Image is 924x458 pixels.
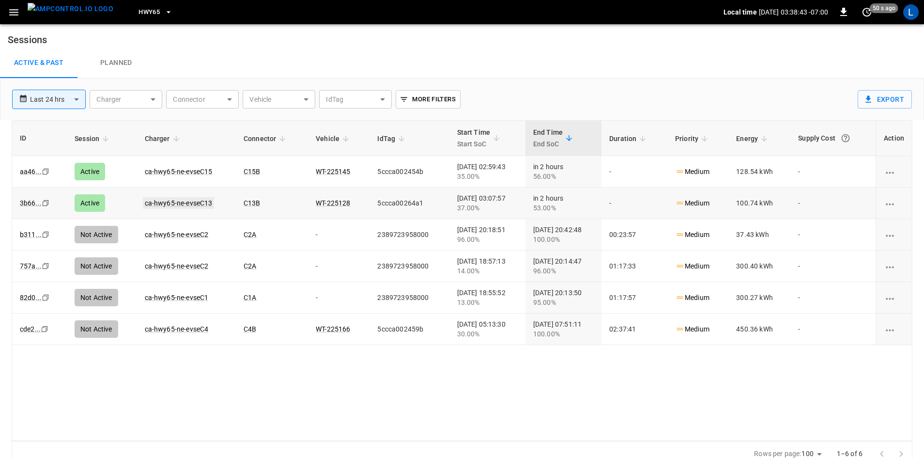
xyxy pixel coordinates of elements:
div: copy [41,198,51,208]
div: copy [40,324,50,334]
a: C2A [244,231,256,238]
div: charging session options [884,167,904,176]
div: 14.00% [457,266,518,276]
div: 96.00% [457,235,518,244]
div: [DATE] 20:18:51 [457,225,518,244]
div: 30.00% [457,329,518,339]
span: IdTag [377,133,408,144]
p: Start SoC [457,138,491,150]
p: Local time [724,7,757,17]
td: - [790,251,876,282]
div: Last 24 hrs [30,90,86,109]
div: 96.00% [533,266,594,276]
div: charging session options [884,293,904,302]
td: 300.27 kWh [728,282,790,314]
th: Action [876,121,912,156]
div: 37.00% [457,203,518,213]
a: ca-hwy65-ne-evseC1 [145,294,209,301]
div: copy [41,166,51,177]
div: 53.00% [533,203,594,213]
td: 01:17:57 [601,282,667,314]
div: charging session options [884,261,904,271]
a: C13B [244,199,261,207]
a: WT-225166 [316,325,350,333]
p: Medium [675,198,709,208]
div: 13.00% [457,298,518,307]
a: aa46... [20,168,42,175]
div: in 2 hours [533,193,594,213]
div: Supply Cost [798,129,868,147]
div: [DATE] 18:57:13 [457,256,518,276]
td: 450.36 kWh [728,314,790,345]
td: - [790,156,876,188]
a: ca-hwy65-ne-evseC2 [145,262,209,270]
span: Charger [145,133,183,144]
td: - [601,188,667,219]
button: The cost of your charging session based on your supply rates [837,129,854,147]
div: 56.00% [533,172,594,181]
button: set refresh interval [859,4,875,20]
td: - [790,188,876,219]
div: 95.00% [533,298,594,307]
div: [DATE] 03:07:57 [457,193,518,213]
div: Not Active [75,289,118,306]
td: 37.43 kWh [728,219,790,251]
td: 5ccca002454b [370,156,449,188]
div: 35.00% [457,172,518,181]
div: charging session options [884,324,904,334]
p: Medium [675,230,709,240]
td: - [790,314,876,345]
div: [DATE] 05:13:30 [457,319,518,339]
td: 100.74 kWh [728,188,790,219]
a: ca-hwy65-ne-evseC13 [143,197,215,209]
div: Not Active [75,226,118,243]
div: [DATE] 20:13:50 [533,288,594,307]
p: End SoC [533,138,563,150]
div: Not Active [75,320,118,338]
a: b311... [20,231,42,238]
a: ca-hwy65-ne-evseC2 [145,231,209,238]
a: 757a... [20,262,42,270]
span: 50 s ago [870,3,898,13]
a: ca-hwy65-ne-evseC15 [145,168,213,175]
p: [DATE] 03:38:43 -07:00 [759,7,828,17]
p: Medium [675,167,709,177]
span: Energy [736,133,770,144]
div: Active [75,194,105,212]
div: [DATE] 18:55:52 [457,288,518,307]
div: 100.00% [533,329,594,339]
span: HWY65 [139,7,160,18]
div: copy [41,292,51,303]
td: - [601,156,667,188]
td: 5ccca002459b [370,314,449,345]
div: sessions table [12,120,912,441]
div: charging session options [884,198,904,208]
td: - [308,251,370,282]
td: 2389723958000 [370,219,449,251]
td: - [790,219,876,251]
span: Vehicle [316,133,352,144]
div: charging session options [884,230,904,239]
a: Planned [77,47,155,79]
td: 2389723958000 [370,282,449,314]
div: [DATE] 20:42:48 [533,225,594,244]
span: Connector [244,133,289,144]
div: [DATE] 02:59:43 [457,162,518,181]
td: 02:37:41 [601,314,667,345]
td: - [308,282,370,314]
div: End Time [533,126,563,150]
span: Priority [675,133,711,144]
a: C1A [244,294,256,301]
div: [DATE] 07:51:11 [533,319,594,339]
td: - [308,219,370,251]
a: ca-hwy65-ne-evseC4 [145,325,209,333]
a: WT-225145 [316,168,350,175]
button: HWY65 [135,3,176,22]
table: sessions table [12,121,912,345]
td: 00:23:57 [601,219,667,251]
span: Session [75,133,112,144]
button: Export [858,90,912,109]
td: 2389723958000 [370,251,449,282]
button: More Filters [396,90,460,109]
td: 5ccca00264a1 [370,188,449,219]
